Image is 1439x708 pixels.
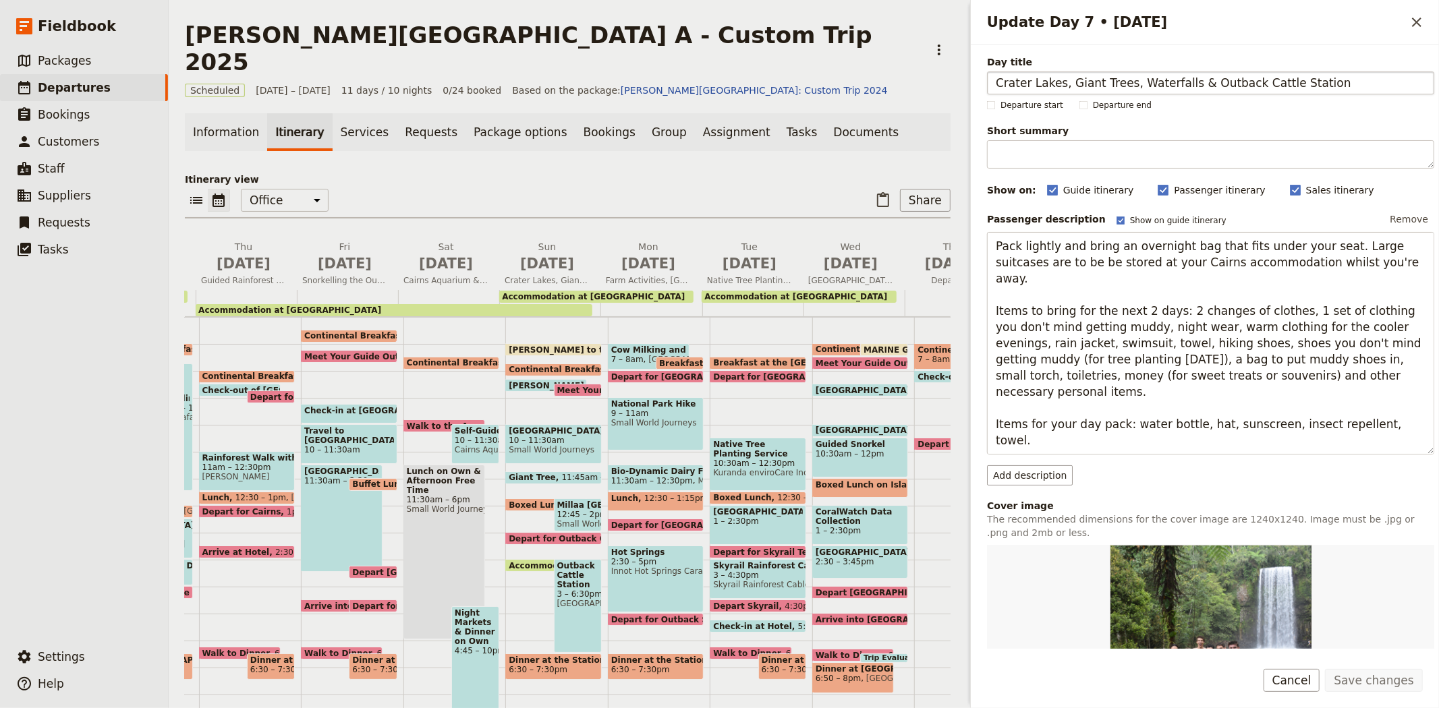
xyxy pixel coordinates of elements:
span: 0/24 booked [443,84,501,97]
span: [GEOGRAPHIC_DATA] [GEOGRAPHIC_DATA], Snorkelling & CoralWatch [803,275,899,286]
div: Rainforest Walk with Indigenous Guide11am – 12:30pm[PERSON_NAME] [199,451,295,491]
div: Skyrail Rainforest Cableway3 – 4:30pmSkyrail Rainforest Cableway [710,559,806,599]
span: Continental Breakfast at Hotel [202,372,348,381]
div: MARINE GUIDES - Arrive at Office [860,343,908,356]
span: Ocean Safari [148,413,189,422]
span: 4:45 – 10pm [455,646,496,655]
span: 6:30 – 7:30pm [611,665,670,674]
span: [GEOGRAPHIC_DATA] [644,355,734,364]
h2: Wed [808,240,893,274]
span: Arrive at Hotel [202,548,275,556]
div: Walk to Dinner6:20pm [812,649,894,661]
div: Depart for Outback Cattle Station [505,532,602,545]
span: [GEOGRAPHIC_DATA] [557,599,598,608]
span: National Park Hike [611,399,701,409]
a: Services [333,113,397,151]
span: Settings [38,650,85,663]
div: National Park Hike9 – 11amSmall World Journeys [608,397,704,450]
span: 11:45am – 12:15pm [562,473,644,482]
span: Giant Tree [509,473,561,482]
span: Farm Activities, [GEOGRAPHIC_DATA] Hike, Bio-Dynamic Dairy Farm & [GEOGRAPHIC_DATA] [600,275,696,286]
button: Sun [DATE]Crater Lakes, Giant Trees, Waterfalls & Outback Cattle Station [499,240,600,290]
span: [DATE] [302,254,387,274]
span: 11:30am – 3:30pm [304,476,379,485]
div: Continental Breakfast at Hotel [505,363,602,376]
span: Walk to Dinner [816,651,888,659]
span: Small World Journeys [509,445,598,454]
span: Walk to Dinner [713,649,786,657]
span: [GEOGRAPHIC_DATA] [861,674,951,683]
span: [GEOGRAPHIC_DATA] [816,548,905,557]
span: Continental Breakfast at Hotel [918,345,1007,355]
h2: Thu [201,240,286,274]
div: Continental Breakfast at Hotel [301,330,397,343]
div: [PERSON_NAME] & AARTI ONLY - Check-out of Hotel [505,379,587,392]
span: Dinner at the Station [611,655,701,665]
span: 3 – 6:30pm [557,589,598,599]
div: Breakfast at the [GEOGRAPHIC_DATA] [656,357,704,370]
span: 6:15pm [275,649,306,657]
span: Depart for [GEOGRAPHIC_DATA] [713,372,864,381]
span: 6:30 – 7:30pm [352,665,411,674]
span: Boxed Lunch on Island [816,480,924,490]
div: Lunch12:30 – 1:15pm [608,492,704,511]
div: Accommodation at [GEOGRAPHIC_DATA] [499,291,694,303]
input: Day title [987,71,1434,94]
div: Accommodation at [GEOGRAPHIC_DATA] [702,291,896,303]
span: [GEOGRAPHIC_DATA] [509,426,598,436]
div: Guided Snorkel10:30am – 12pm [812,438,909,477]
button: Cancel [1264,669,1320,692]
span: Continental Breakfast at Hotel [816,345,961,354]
span: Small World Journeys [557,519,598,529]
span: Cairns Aquarium & Free Time [398,275,494,286]
button: Thu [DATE]Guided Rainforest Walk with Indigenous [196,240,297,290]
span: Buffet Lunch on the Boat [352,479,472,489]
div: Giant Tree11:45am – 12:15pm [505,471,602,484]
span: Dinner at The [GEOGRAPHIC_DATA] [762,655,803,665]
span: 10:30am – 12pm [816,449,905,459]
span: Tasks [38,243,69,256]
div: Travel to [GEOGRAPHIC_DATA]10 – 11:30am [301,424,397,464]
div: [PERSON_NAME] to the Office [505,343,602,356]
span: 11:30am – 12:30pm [611,476,693,485]
h2: Sun [505,240,590,274]
div: Continental Breakfast at Hotel7 – 8am [914,343,1011,370]
span: Depart for Daintree Accommodation [100,588,271,597]
span: Continental Breakfast at Hotel [407,358,553,367]
span: Mungalli Creek Dairy [693,476,783,485]
button: Calendar view [208,189,230,212]
span: Lunch on Own & Afternoon Free Time [407,467,482,495]
span: Meet Your Guide Outside Reception & Depart [557,386,770,394]
span: 2:30 – 3:45pm [816,557,905,566]
div: Dinner at Boardwalk Social by [PERSON_NAME]6:30 – 7:30pm [349,653,397,680]
span: Night Markets & Dinner on Own [455,608,496,646]
span: Self-Guided Aquarium Study Tour [455,426,496,436]
div: Depart for [GEOGRAPHIC_DATA] [710,370,806,383]
a: [PERSON_NAME][GEOGRAPHIC_DATA]: Custom Trip 2024 [621,85,888,96]
span: Native Tree Planting Service Work [713,440,803,459]
div: Depart for Cairns1pm [199,505,295,518]
span: Walk to Dinner [304,649,377,657]
h2: Tue [707,240,792,274]
div: [GEOGRAPHIC_DATA]10 – 11:30amSmall World Journeys [505,424,602,464]
span: 6:20pm [888,651,919,659]
span: Bio-Dynamic Dairy Farm [611,467,701,476]
span: 7 – 8am [918,355,950,364]
span: Continental Breakfast at Hotel [509,365,654,374]
a: Requests [397,113,465,151]
span: Fieldbook [38,16,116,36]
span: Depart for [GEOGRAPHIC_DATA] Hike [611,372,785,381]
button: Wed [DATE][GEOGRAPHIC_DATA] [GEOGRAPHIC_DATA], Snorkelling & CoralWatch [803,240,904,290]
span: 12:45 – 2pm [557,510,598,519]
h2: Fri [302,240,387,274]
div: Depart on Flight VA1292 [914,438,1011,450]
div: Arrive into [GEOGRAPHIC_DATA] [812,613,909,626]
a: Group [644,113,695,151]
span: Arrive into [GEOGRAPHIC_DATA][PERSON_NAME] [304,601,532,610]
span: Depart [GEOGRAPHIC_DATA] [816,588,951,597]
div: Show on: [987,183,1036,197]
div: [GEOGRAPHIC_DATA]1 – 2:30pm [710,505,806,545]
button: Fri [DATE]Snorkelling the Outer Great Barrier Reef & Data Collection [297,240,398,290]
div: Meet Your Guide Outside Reception & Depart [554,384,602,396]
button: List view [185,189,208,212]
